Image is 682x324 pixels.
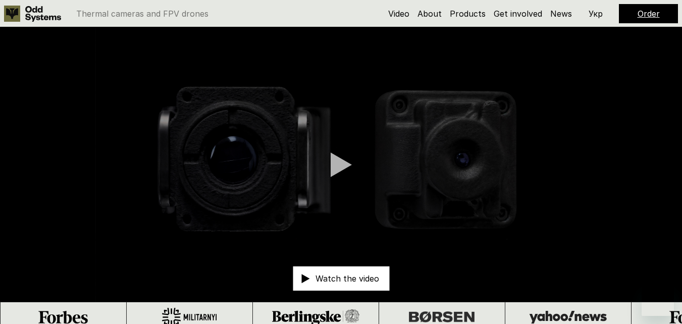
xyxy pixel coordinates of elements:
a: Get involved [494,9,542,19]
p: Укр [589,10,603,18]
p: Watch the video [316,274,379,283]
a: About [417,9,442,19]
a: Video [388,9,409,19]
p: Thermal cameras and FPV drones [76,10,208,18]
a: Products [450,9,486,19]
a: Order [638,9,660,19]
a: News [550,9,572,19]
iframe: Кнопка запуска окна обмена сообщениями [642,284,674,316]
